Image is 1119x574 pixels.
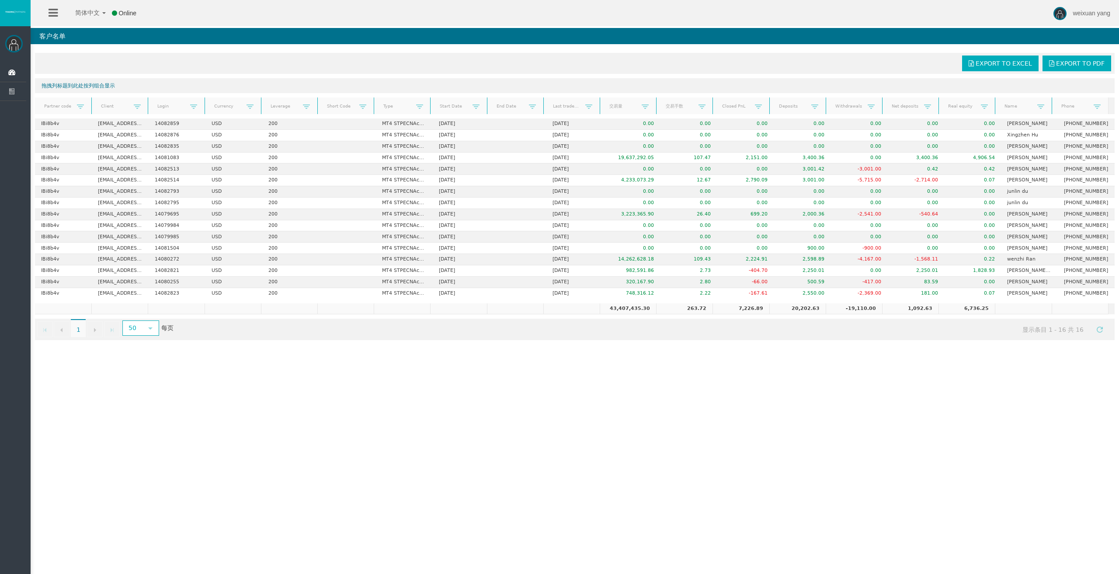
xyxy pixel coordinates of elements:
[262,231,319,243] td: 200
[262,209,319,220] td: 200
[717,100,755,112] a: Closed PnL
[717,243,774,254] td: 0.00
[149,153,205,164] td: 14081083
[944,220,1001,232] td: 0.00
[717,175,774,186] td: 2,790.09
[149,164,205,175] td: 14082513
[944,277,1001,288] td: 0.00
[433,164,490,175] td: [DATE]
[92,198,149,209] td: [EMAIL_ADDRESS][DOMAIN_NAME]
[546,153,603,164] td: [DATE]
[1058,141,1115,153] td: [PHONE_NUMBER]
[1058,288,1115,299] td: [PHONE_NUMBER]
[376,164,433,175] td: MT4 STPECNAccountZeroSpread
[35,118,92,130] td: IBi8b4v
[35,231,92,243] td: IBi8b4v
[262,175,319,186] td: 200
[660,100,699,112] a: 交易手数
[774,288,831,299] td: 2,550.00
[262,288,319,299] td: 200
[717,209,774,220] td: 699.20
[1001,130,1058,141] td: Xingzhen Hu
[887,254,944,265] td: -1,568.11
[262,265,319,277] td: 200
[831,220,887,232] td: 0.00
[660,198,717,209] td: 0.00
[262,186,319,198] td: 200
[376,153,433,164] td: MT4 STPECNAccountZeroSpread
[546,209,603,220] td: [DATE]
[1073,10,1110,17] span: weixuan yang
[774,231,831,243] td: 0.00
[209,100,247,112] a: Currency
[546,243,603,254] td: [DATE]
[262,243,319,254] td: 200
[774,265,831,277] td: 2,250.01
[976,60,1032,67] span: Export to Excel
[660,265,717,277] td: 2.73
[1058,118,1115,130] td: [PHONE_NUMBER]
[265,100,303,112] a: Leverage
[831,118,887,130] td: 0.00
[887,231,944,243] td: 0.00
[717,220,774,232] td: 0.00
[149,209,205,220] td: 14079695
[717,130,774,141] td: 0.00
[774,209,831,220] td: 2,000.36
[92,130,149,141] td: [EMAIL_ADDRESS][DOMAIN_NAME]
[717,198,774,209] td: 0.00
[92,277,149,288] td: [EMAIL_ADDRESS][DOMAIN_NAME]
[205,118,262,130] td: USD
[92,288,149,299] td: [EMAIL_ADDRESS][DOMAIN_NAME]
[149,277,205,288] td: 14080255
[205,277,262,288] td: USD
[717,153,774,164] td: 2,151.00
[149,130,205,141] td: 14082876
[149,231,205,243] td: 14079985
[205,231,262,243] td: USD
[774,141,831,153] td: 0.00
[887,175,944,186] td: -2,714.00
[149,254,205,265] td: 14080272
[92,141,149,153] td: [EMAIL_ADDRESS][DOMAIN_NAME]
[944,243,1001,254] td: 0.00
[546,198,603,209] td: [DATE]
[96,100,134,112] a: Client
[546,164,603,175] td: [DATE]
[1058,164,1115,175] td: [PHONE_NUMBER]
[262,220,319,232] td: 200
[887,265,944,277] td: 2,250.01
[774,198,831,209] td: 0.00
[35,186,92,198] td: IBi8b4v
[603,164,660,175] td: 0.00
[35,175,92,186] td: IBi8b4v
[546,254,603,265] td: [DATE]
[433,288,490,299] td: [DATE]
[1001,243,1058,254] td: [PERSON_NAME]
[603,288,660,299] td: 748,316.12
[1058,186,1115,198] td: [PHONE_NUMBER]
[660,231,717,243] td: 0.00
[887,277,944,288] td: 83.59
[717,288,774,299] td: -167.61
[92,265,149,277] td: [EMAIL_ADDRESS][DOMAIN_NAME]
[887,186,944,198] td: 0.00
[262,164,319,175] td: 200
[546,288,603,299] td: [DATE]
[433,198,490,209] td: [DATE]
[831,186,887,198] td: 0.00
[35,254,92,265] td: IBi8b4v
[92,118,149,130] td: [EMAIL_ADDRESS][DOMAIN_NAME]
[35,209,92,220] td: IBi8b4v
[774,164,831,175] td: 3,001.42
[603,186,660,198] td: 0.00
[660,254,717,265] td: 109.43
[831,164,887,175] td: -3,001.00
[152,100,190,112] a: Login
[1001,153,1058,164] td: [PERSON_NAME]
[546,118,603,130] td: [DATE]
[774,130,831,141] td: 0.00
[35,141,92,153] td: IBi8b4v
[433,265,490,277] td: [DATE]
[433,243,490,254] td: [DATE]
